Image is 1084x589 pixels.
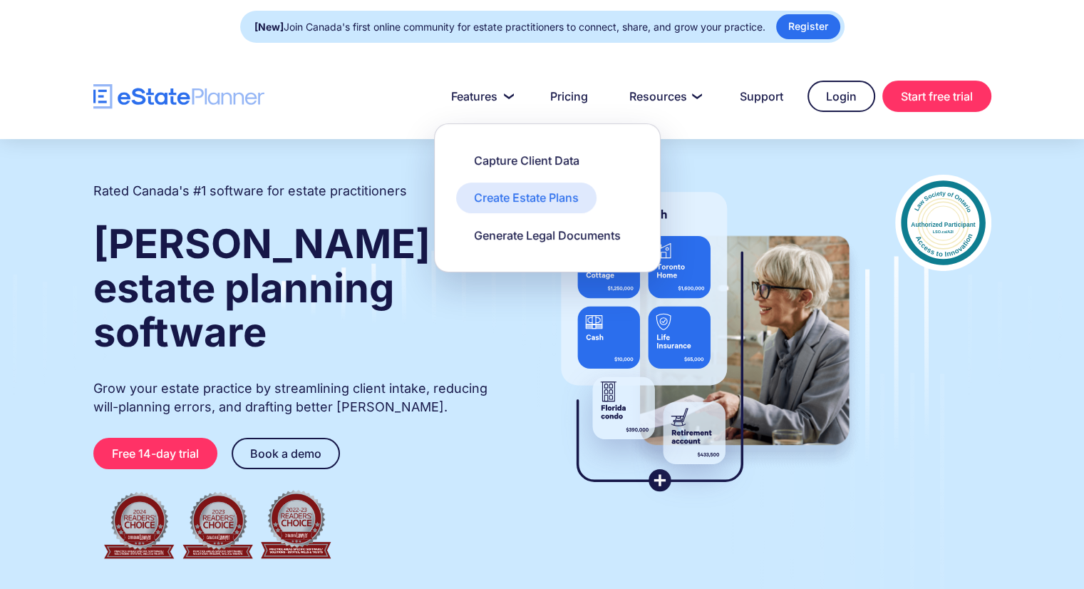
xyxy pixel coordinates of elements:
[254,21,284,33] strong: [New]
[474,227,621,243] div: Generate Legal Documents
[776,14,840,39] a: Register
[93,182,407,200] h2: Rated Canada's #1 software for estate practitioners
[882,81,991,112] a: Start free trial
[456,183,597,212] a: Create Estate Plans
[456,220,639,250] a: Generate Legal Documents
[723,82,800,111] a: Support
[474,190,579,205] div: Create Estate Plans
[807,81,875,112] a: Login
[93,220,513,357] strong: [PERSON_NAME] and estate planning software
[232,438,340,469] a: Book a demo
[612,82,716,111] a: Resources
[93,379,515,416] p: Grow your estate practice by streamlining client intake, reducing will-planning errors, and draft...
[93,438,217,469] a: Free 14-day trial
[434,82,526,111] a: Features
[254,17,765,37] div: Join Canada's first online community for estate practitioners to connect, share, and grow your pr...
[474,153,579,168] div: Capture Client Data
[544,175,867,510] img: estate planner showing wills to their clients, using eState Planner, a leading estate planning so...
[533,82,605,111] a: Pricing
[93,84,264,109] a: home
[456,145,597,175] a: Capture Client Data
